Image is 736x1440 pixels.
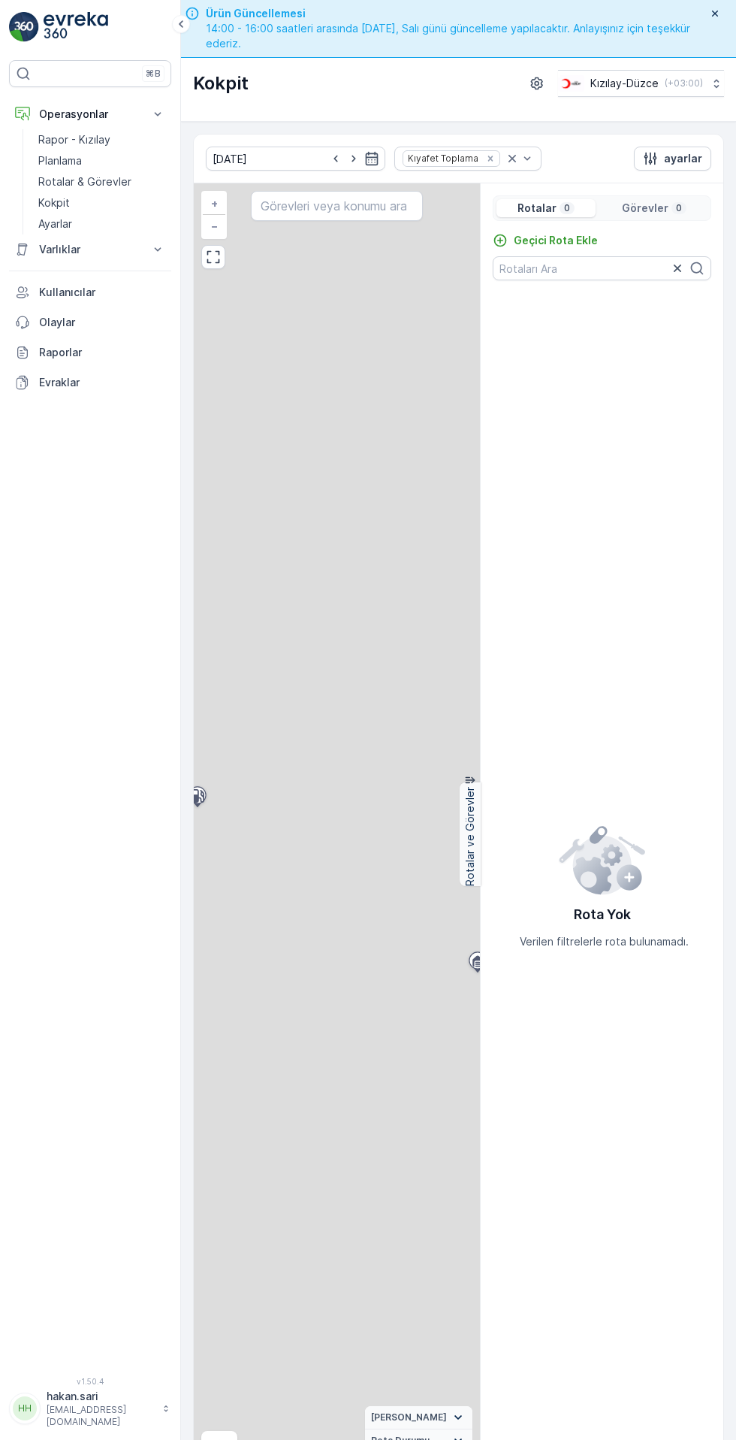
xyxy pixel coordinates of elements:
a: Evraklar [9,368,171,398]
a: Planlama [32,150,171,171]
span: Ürün Güncellemesi [206,6,700,21]
summary: [PERSON_NAME] [365,1406,472,1429]
p: [EMAIL_ADDRESS][DOMAIN_NAME] [47,1404,155,1428]
button: HHhakan.sari[EMAIL_ADDRESS][DOMAIN_NAME] [9,1389,171,1428]
p: Rota Yok [574,904,631,925]
p: Rapor - Kızılay [38,132,110,147]
img: logo_light-DOdMpM7g.png [44,12,108,42]
p: Operasyonlar [39,107,141,122]
div: Kıyafet Toplama [403,151,481,165]
a: Rapor - Kızılay [32,129,171,150]
p: Rotalar & Görevler [38,174,131,189]
span: 14:00 - 16:00 saatleri arasında [DATE], Salı günü güncelleme yapılacaktır. Anlayışınız için teşek... [206,21,700,51]
span: v 1.50.4 [9,1377,171,1386]
input: Rotaları Ara [493,256,711,280]
p: Verilen filtrelerle rota bulunamadı. [520,934,689,949]
button: ayarlar [634,147,711,171]
p: Rotalar [517,201,557,216]
span: − [211,219,219,232]
button: Varlıklar [9,234,171,265]
p: Kızılay-Düzce [590,76,659,91]
button: Operasyonlar [9,99,171,129]
a: Kokpit [32,192,171,213]
p: 0 [674,202,683,214]
p: Kokpit [38,195,70,210]
img: config error [558,823,646,895]
p: Geçici Rota Ekle [514,233,598,248]
p: Kullanıcılar [39,285,165,300]
p: Kokpit [193,71,249,95]
p: ayarlar [664,151,702,166]
button: Kızılay-Düzce(+03:00) [558,70,724,97]
p: ( +03:00 ) [665,77,703,89]
p: Evraklar [39,375,165,390]
a: Uzaklaştır [203,215,225,237]
p: Ayarlar [38,216,72,231]
span: + [211,197,218,210]
a: Raporlar [9,337,171,368]
p: Raporlar [39,345,165,360]
span: [PERSON_NAME] [371,1411,447,1423]
p: Olaylar [39,315,165,330]
p: Rotalar ve Görevler [463,787,478,886]
a: Olaylar [9,307,171,337]
div: HH [13,1396,37,1420]
img: download_svj7U3e.png [558,75,584,92]
a: Ayarlar [32,213,171,234]
input: Görevleri veya konumu arayın [251,191,423,221]
input: dd/mm/yyyy [206,147,385,171]
p: 0 [563,202,572,214]
img: logo [9,12,39,42]
p: hakan.sari [47,1389,155,1404]
a: Yakınlaştır [203,192,225,215]
a: Rotalar & Görevler [32,171,171,192]
p: Varlıklar [39,242,141,257]
a: Geçici Rota Ekle [493,233,598,248]
a: Kullanıcılar [9,277,171,307]
p: Görevler [622,201,668,216]
div: Remove Kıyafet Toplama [482,153,499,165]
p: ⌘B [146,68,161,80]
p: Planlama [38,153,82,168]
